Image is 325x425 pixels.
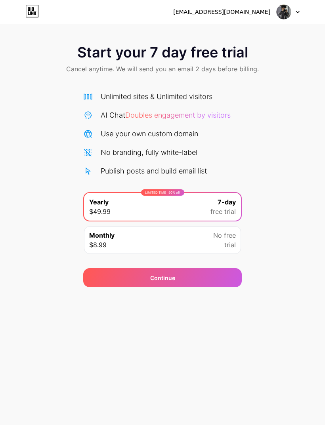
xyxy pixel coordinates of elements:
span: Doubles engagement by visitors [125,111,231,119]
span: trial [224,240,236,250]
span: No free [213,231,236,240]
div: [EMAIL_ADDRESS][DOMAIN_NAME] [173,8,270,16]
div: Publish posts and build email list [101,166,207,176]
span: Start your 7 day free trial [77,44,248,60]
span: Cancel anytime. We will send you an email 2 days before billing. [66,64,259,74]
span: free trial [210,207,236,216]
span: $49.99 [89,207,111,216]
span: $8.99 [89,240,107,250]
div: No branding, fully white-label [101,147,197,158]
span: 7-day [218,197,236,207]
span: Continue [150,274,175,282]
span: Monthly [89,231,115,240]
div: AI Chat [101,110,231,120]
span: Yearly [89,197,109,207]
div: Unlimited sites & Unlimited visitors [101,91,212,102]
div: Use your own custom domain [101,128,198,139]
img: annn0663 [276,4,291,19]
div: LIMITED TIME : 50% off [141,189,184,196]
